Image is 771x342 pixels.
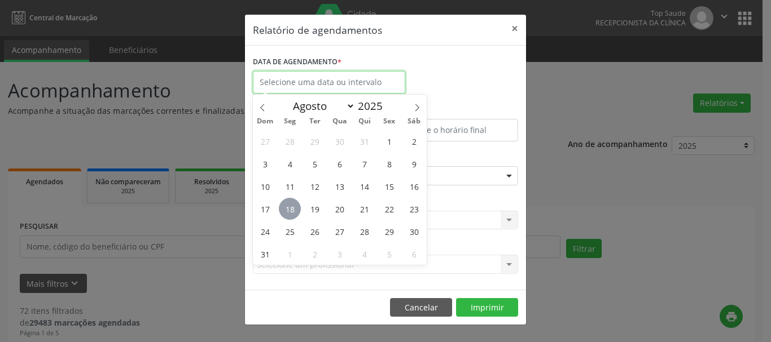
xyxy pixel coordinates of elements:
[254,175,276,197] span: Agosto 10, 2025
[304,198,326,220] span: Agosto 19, 2025
[278,118,303,125] span: Seg
[503,15,526,42] button: Close
[403,220,425,242] span: Agosto 30, 2025
[253,118,278,125] span: Dom
[403,198,425,220] span: Agosto 23, 2025
[328,175,351,197] span: Agosto 13, 2025
[403,175,425,197] span: Agosto 16, 2025
[328,198,351,220] span: Agosto 20, 2025
[378,220,400,242] span: Agosto 29, 2025
[304,175,326,197] span: Agosto 12, 2025
[378,175,400,197] span: Agosto 15, 2025
[402,118,427,125] span: Sáb
[328,153,351,175] span: Agosto 6, 2025
[303,118,327,125] span: Ter
[403,130,425,152] span: Agosto 2, 2025
[353,220,375,242] span: Agosto 28, 2025
[328,130,351,152] span: Julho 30, 2025
[254,130,276,152] span: Julho 27, 2025
[304,130,326,152] span: Julho 29, 2025
[253,23,382,37] h5: Relatório de agendamentos
[353,153,375,175] span: Agosto 7, 2025
[353,243,375,265] span: Setembro 4, 2025
[355,99,392,113] input: Year
[378,130,400,152] span: Agosto 1, 2025
[304,153,326,175] span: Agosto 5, 2025
[304,243,326,265] span: Setembro 2, 2025
[253,54,341,71] label: DATA DE AGENDAMENTO
[279,243,301,265] span: Setembro 1, 2025
[353,130,375,152] span: Julho 31, 2025
[456,298,518,317] button: Imprimir
[254,153,276,175] span: Agosto 3, 2025
[254,220,276,242] span: Agosto 24, 2025
[253,71,405,94] input: Selecione uma data ou intervalo
[388,119,518,141] input: Selecione o horário final
[279,153,301,175] span: Agosto 4, 2025
[378,153,400,175] span: Agosto 8, 2025
[279,130,301,152] span: Julho 28, 2025
[377,118,402,125] span: Sex
[390,298,452,317] button: Cancelar
[388,101,518,119] label: ATÉ
[327,118,352,125] span: Qua
[328,243,351,265] span: Setembro 3, 2025
[254,198,276,220] span: Agosto 17, 2025
[378,198,400,220] span: Agosto 22, 2025
[304,220,326,242] span: Agosto 26, 2025
[279,220,301,242] span: Agosto 25, 2025
[352,118,377,125] span: Qui
[403,243,425,265] span: Setembro 6, 2025
[378,243,400,265] span: Setembro 5, 2025
[279,198,301,220] span: Agosto 18, 2025
[353,175,375,197] span: Agosto 14, 2025
[279,175,301,197] span: Agosto 11, 2025
[403,153,425,175] span: Agosto 9, 2025
[328,220,351,242] span: Agosto 27, 2025
[254,243,276,265] span: Agosto 31, 2025
[287,98,355,114] select: Month
[353,198,375,220] span: Agosto 21, 2025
